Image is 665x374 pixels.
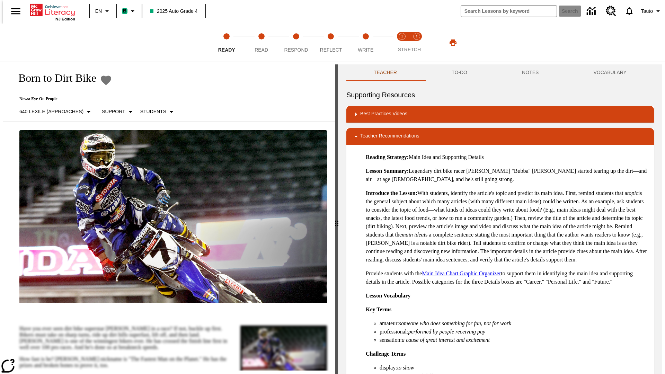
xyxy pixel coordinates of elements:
[566,64,654,81] button: VOCABULARY
[100,74,112,86] button: Add to Favorites - Born to Dirt Bike
[255,47,268,53] span: Read
[380,319,648,328] li: amateur:
[402,337,490,343] em: a cause of great interest and excitement
[380,364,648,372] li: display:
[30,2,75,21] div: Home
[218,47,235,53] span: Ready
[99,106,137,118] button: Scaffolds, Support
[17,106,96,118] button: Select Lexile, 640 Lexile (Approaches)
[638,5,665,17] button: Profile/Settings
[241,24,281,62] button: Read step 2 of 5
[442,36,464,49] button: Print
[627,190,638,196] em: topic
[320,47,342,53] span: Reflect
[11,96,178,101] p: News: Eye On People
[346,24,386,62] button: Write step 5 of 5
[366,306,391,312] strong: Key Terms
[206,24,247,62] button: Ready step 1 of 5
[366,168,409,174] strong: Lesson Summary:
[495,64,566,81] button: NOTES
[95,8,102,15] span: EN
[284,47,308,53] span: Respond
[641,8,653,15] span: Tauto
[346,64,424,81] button: Teacher
[346,128,654,145] div: Teacher Recommendations
[360,132,419,141] p: Teacher Recommendations
[335,64,338,374] div: Press Enter or Spacebar and then press right and left arrow keys to move the slider
[55,17,75,21] span: NJ Edition
[338,64,662,374] div: activity
[422,270,501,276] a: Main Idea Chart Graphic Organizer
[392,24,412,62] button: Stretch Read step 1 of 2
[150,8,198,15] span: 2025 Auto Grade 4
[399,320,511,326] em: someone who does something for fun, not for work
[92,5,114,17] button: Language: EN, Select a language
[461,6,557,17] input: search field
[123,7,126,15] span: B
[401,35,403,38] text: 1
[366,153,648,161] p: Main Idea and Supporting Details
[19,108,83,115] p: 640 Lexile (Approaches)
[620,2,638,20] a: Notifications
[380,336,648,344] li: sensation:
[11,72,96,84] h1: Born to Dirt Bike
[380,328,648,336] li: professional:
[397,365,414,371] em: to show
[3,64,335,371] div: reading
[102,108,125,115] p: Support
[346,64,654,81] div: Instructional Panel Tabs
[366,167,648,184] p: Legendary dirt bike racer [PERSON_NAME] "Bubba" [PERSON_NAME] started tearing up the dirt—and air...
[346,89,654,100] h6: Supporting Resources
[138,106,178,118] button: Select Student
[366,293,410,299] strong: Lesson Vocabulary
[366,269,648,286] p: Provide students with the to support them in identifying the main idea and supporting details in ...
[140,108,166,115] p: Students
[366,351,406,357] strong: Challenge Terms
[402,232,424,238] em: main idea
[276,24,316,62] button: Respond step 3 of 5
[424,64,495,81] button: TO-DO
[346,106,654,123] div: Best Practices Videos
[360,110,407,118] p: Best Practices Videos
[358,47,373,53] span: Write
[366,154,409,160] strong: Reading Strategy:
[19,130,327,303] img: Motocross racer James Stewart flies through the air on his dirt bike.
[407,24,427,62] button: Stretch Respond step 2 of 2
[311,24,351,62] button: Reflect step 4 of 5
[366,189,648,264] p: With students, identify the article's topic and predict its main idea. First, remind students tha...
[119,5,140,17] button: Boost Class color is mint green. Change class color
[408,329,485,335] em: performed by people receiving pay
[366,190,417,196] strong: Introduce the Lesson:
[6,1,26,21] button: Open side menu
[583,2,602,21] a: Data Center
[416,35,417,38] text: 2
[602,2,620,20] a: Resource Center, Will open in new tab
[398,47,421,52] span: STRETCH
